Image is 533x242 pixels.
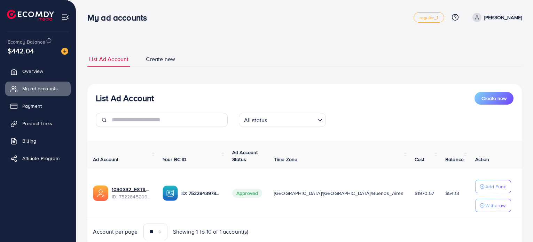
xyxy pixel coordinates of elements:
[232,189,262,198] span: Approved
[5,134,71,148] a: Billing
[93,228,138,236] span: Account per page
[5,116,71,130] a: Product Links
[22,155,60,162] span: Affiliate Program
[484,13,522,22] p: [PERSON_NAME]
[96,93,154,103] h3: List Ad Account
[89,55,128,63] span: List Ad Account
[5,99,71,113] a: Payment
[8,46,34,56] span: $442.04
[163,186,178,201] img: ic-ba-acc.ded83a64.svg
[93,186,108,201] img: ic-ads-acc.e4c84228.svg
[5,64,71,78] a: Overview
[146,55,175,63] span: Create new
[5,82,71,96] a: My ad accounts
[485,182,507,191] p: Add Fund
[173,228,249,236] span: Showing 1 To 10 of 1 account(s)
[475,180,511,193] button: Add Fund
[22,103,42,109] span: Payment
[445,190,459,197] span: $54.13
[475,156,489,163] span: Action
[274,156,297,163] span: Time Zone
[112,193,151,200] span: ID: 7522845209177309200
[181,189,221,197] p: ID: 7522843978698817554
[420,15,438,20] span: regular_1
[7,10,54,21] img: logo
[445,156,464,163] span: Balance
[269,114,314,125] input: Search for option
[93,156,119,163] span: Ad Account
[475,199,511,212] button: Withdraw
[470,13,522,22] a: [PERSON_NAME]
[22,137,36,144] span: Billing
[481,95,507,102] span: Create new
[415,190,434,197] span: $1970.57
[87,13,152,23] h3: My ad accounts
[239,113,326,127] div: Search for option
[112,186,151,200] div: <span class='underline'>1030332_ESTILOCRIOLLO11_1751548899317</span></br>7522845209177309200
[485,201,505,210] p: Withdraw
[22,85,58,92] span: My ad accounts
[243,115,269,125] span: All status
[61,13,69,21] img: menu
[8,38,45,45] span: Ecomdy Balance
[22,120,52,127] span: Product Links
[475,92,514,105] button: Create new
[414,12,444,23] a: regular_1
[61,48,68,55] img: image
[22,68,43,75] span: Overview
[415,156,425,163] span: Cost
[5,151,71,165] a: Affiliate Program
[274,190,403,197] span: [GEOGRAPHIC_DATA]/[GEOGRAPHIC_DATA]/Buenos_Aires
[163,156,187,163] span: Your BC ID
[112,186,151,193] a: 1030332_ESTILOCRIOLLO11_1751548899317
[232,149,258,163] span: Ad Account Status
